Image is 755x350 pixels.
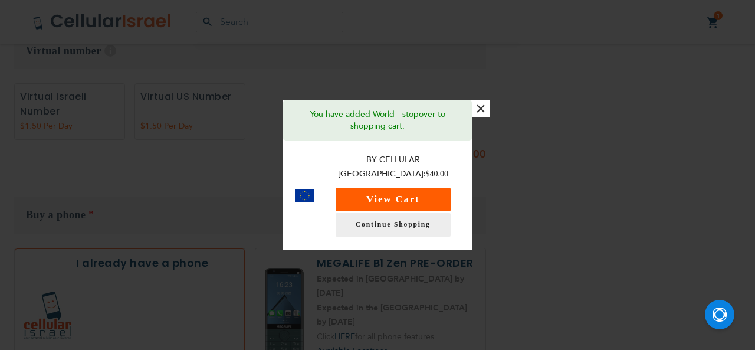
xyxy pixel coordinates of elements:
[472,100,490,117] button: ×
[326,153,461,182] p: By Cellular [GEOGRAPHIC_DATA]:
[336,213,451,237] a: Continue Shopping
[292,109,463,132] p: You have added World - stopover to shopping cart.
[426,169,449,178] span: $40.00
[336,188,451,211] button: View Cart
